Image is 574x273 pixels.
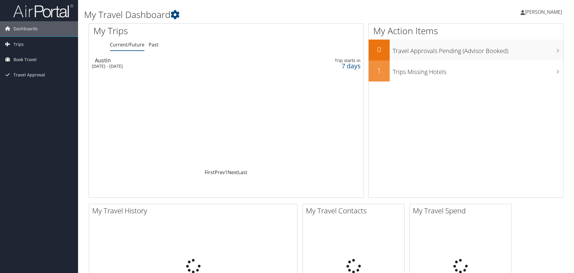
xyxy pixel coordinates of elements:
div: 7 days [301,63,360,69]
span: Travel Approval [14,67,45,82]
h2: My Travel Contacts [306,206,404,216]
div: Austin [95,58,268,63]
a: 0Travel Approvals Pending (Advisor Booked) [369,40,563,61]
span: Dashboards [14,21,38,36]
span: [PERSON_NAME] [525,9,562,15]
a: Current/Future [110,41,144,48]
a: Prev [215,169,225,176]
h2: My Travel Spend [413,206,511,216]
a: 1 [225,169,228,176]
h1: My Trips [93,25,245,37]
h3: Travel Approvals Pending (Advisor Booked) [393,44,563,55]
span: Trips [14,37,24,52]
a: [PERSON_NAME] [521,3,568,21]
h1: My Travel Dashboard [84,8,407,21]
h2: My Travel History [92,206,297,216]
a: Next [228,169,238,176]
img: airportal-logo.png [13,4,73,18]
h2: 0 [369,44,390,55]
h3: Trips Missing Hotels [393,65,563,76]
h1: My Action Items [369,25,563,37]
a: 1Trips Missing Hotels [369,61,563,82]
span: Book Travel [14,52,37,67]
div: Trip starts in [301,58,360,63]
a: Past [149,41,159,48]
a: First [205,169,215,176]
div: [DATE] - [DATE] [92,64,265,69]
h2: 1 [369,65,390,76]
a: Last [238,169,247,176]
